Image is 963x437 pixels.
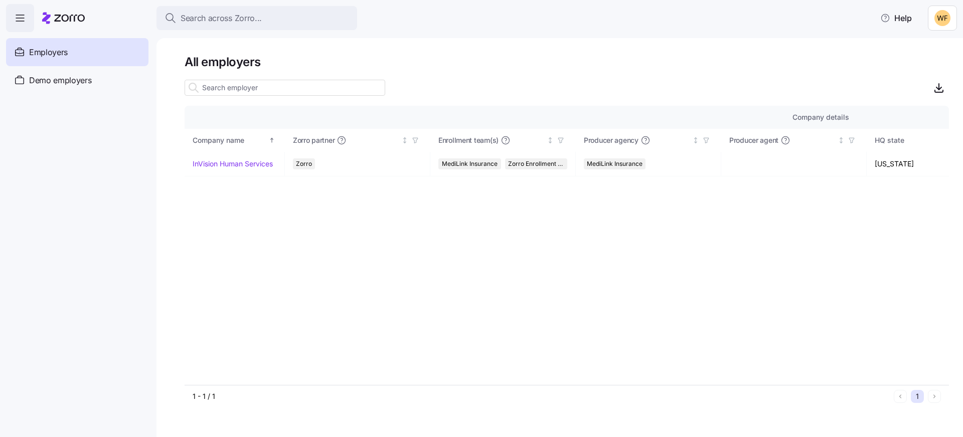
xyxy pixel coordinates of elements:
th: Company nameSorted ascending [185,129,285,152]
span: Enrollment team(s) [438,135,499,145]
button: Search across Zorro... [156,6,357,30]
th: Producer agencyNot sorted [576,129,721,152]
img: 8adafdde462ffddea829e1adcd6b1844 [934,10,950,26]
div: Not sorted [547,137,554,144]
a: Demo employers [6,66,148,94]
span: Zorro partner [293,135,335,145]
button: 1 [911,390,924,403]
th: Zorro partnerNot sorted [285,129,430,152]
button: Next page [928,390,941,403]
button: Previous page [894,390,907,403]
div: Company name [193,135,267,146]
span: MediLink Insurance [442,158,498,169]
button: Help [872,8,920,28]
div: Sorted ascending [268,137,275,144]
h1: All employers [185,54,949,70]
div: Not sorted [838,137,845,144]
span: Zorro Enrollment Team [508,158,565,169]
span: Employers [29,46,68,59]
input: Search employer [185,80,385,96]
a: InVision Human Services [193,159,273,169]
span: MediLink Insurance [587,158,643,169]
th: Enrollment team(s)Not sorted [430,129,576,152]
th: Producer agentNot sorted [721,129,867,152]
div: 1 - 1 / 1 [193,391,890,401]
div: Not sorted [692,137,699,144]
span: Producer agent [729,135,778,145]
div: Not sorted [401,137,408,144]
span: Producer agency [584,135,638,145]
span: Zorro [296,158,312,169]
span: Demo employers [29,74,92,87]
span: Help [880,12,912,24]
a: Employers [6,38,148,66]
span: Search across Zorro... [181,12,262,25]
